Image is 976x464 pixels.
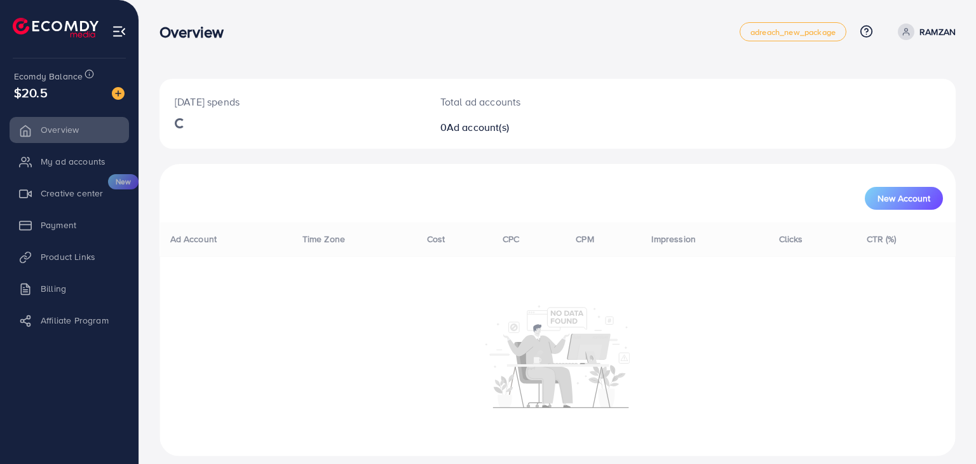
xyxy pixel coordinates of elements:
[159,23,234,41] h3: Overview
[13,18,98,38] img: logo
[893,24,956,40] a: RAMZAN
[865,187,943,210] button: New Account
[440,121,609,133] h2: 0
[112,24,126,39] img: menu
[175,94,410,109] p: [DATE] spends
[112,87,125,100] img: image
[14,83,48,102] span: $20.5
[750,28,836,36] span: adreach_new_package
[919,24,956,39] p: RAMZAN
[447,120,509,134] span: Ad account(s)
[440,94,609,109] p: Total ad accounts
[14,70,83,83] span: Ecomdy Balance
[740,22,846,41] a: adreach_new_package
[878,194,930,203] span: New Account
